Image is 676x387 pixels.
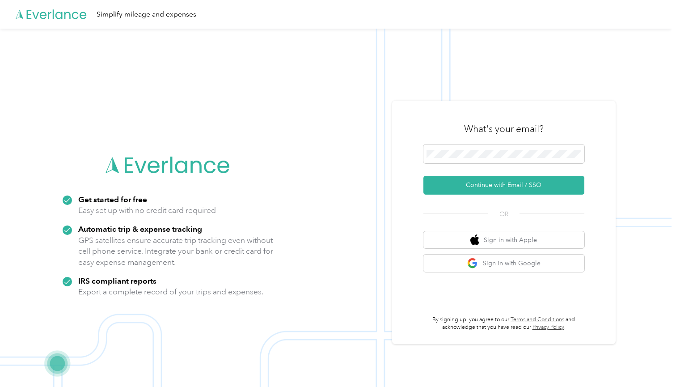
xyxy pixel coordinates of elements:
strong: IRS compliant reports [78,276,156,285]
strong: Get started for free [78,195,147,204]
span: OR [488,209,520,219]
img: apple logo [470,234,479,246]
h3: What's your email? [464,123,544,135]
strong: Automatic trip & expense tracking [78,224,202,234]
p: Export a complete record of your trips and expenses. [78,286,263,298]
a: Privacy Policy [532,324,564,331]
img: google logo [467,258,478,269]
p: By signing up, you agree to our and acknowledge that you have read our . [423,316,584,332]
p: GPS satellites ensure accurate trip tracking even without cell phone service. Integrate your bank... [78,235,274,268]
a: Terms and Conditions [511,316,564,323]
button: apple logoSign in with Apple [423,231,584,249]
button: Continue with Email / SSO [423,176,584,195]
button: google logoSign in with Google [423,255,584,272]
p: Easy set up with no credit card required [78,205,216,216]
div: Simplify mileage and expenses [97,9,196,20]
